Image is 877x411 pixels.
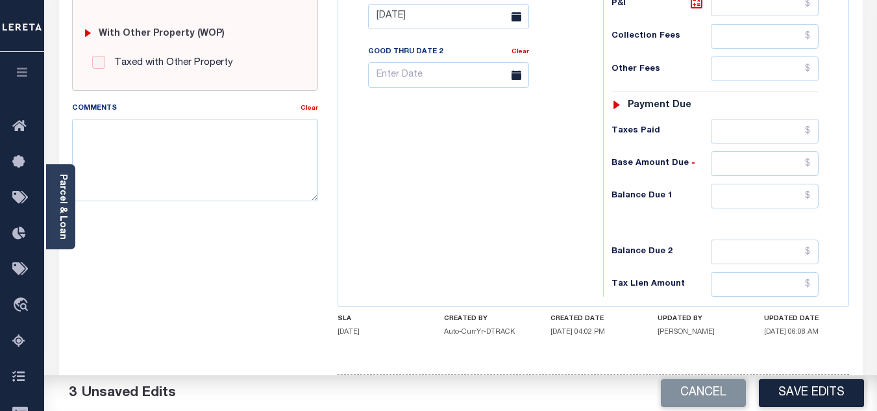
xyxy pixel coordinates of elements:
[338,329,360,336] span: [DATE]
[711,184,819,208] input: $
[764,328,849,336] h5: [DATE] 06:08 AM
[658,328,743,336] h5: [PERSON_NAME]
[368,47,443,58] label: Good Thru Date 2
[550,315,636,323] h4: CREATED DATE
[711,119,819,143] input: $
[58,174,67,240] a: Parcel & Loan
[661,379,746,407] button: Cancel
[338,315,423,323] h4: SLA
[108,56,233,71] label: Taxed with Other Property
[611,158,711,169] h6: Base Amount Due
[759,379,864,407] button: Save Edits
[711,56,819,81] input: $
[611,247,711,257] h6: Balance Due 2
[611,279,711,290] h6: Tax Lien Amount
[72,103,117,114] label: Comments
[550,328,636,336] h5: [DATE] 04:02 PM
[12,297,33,314] i: travel_explore
[512,49,529,55] a: Clear
[69,386,77,400] span: 3
[444,315,529,323] h4: CREATED BY
[611,191,711,201] h6: Balance Due 1
[301,105,318,112] a: Clear
[611,31,711,42] h6: Collection Fees
[611,126,711,136] h6: Taxes Paid
[764,315,849,323] h4: UPDATED DATE
[628,100,691,111] h6: Payment due
[82,386,176,400] span: Unsaved Edits
[711,272,819,297] input: $
[368,62,529,88] input: Enter Date
[368,4,529,29] input: Enter Date
[658,315,743,323] h4: UPDATED BY
[99,29,225,40] h6: with Other Property (WOP)
[711,240,819,264] input: $
[444,328,529,336] h5: Auto-CurrYr-DTRACK
[711,24,819,49] input: $
[611,64,711,75] h6: Other Fees
[711,151,819,176] input: $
